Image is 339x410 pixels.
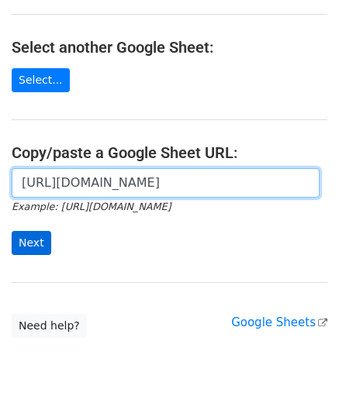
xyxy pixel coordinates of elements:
iframe: Chat Widget [261,336,339,410]
h4: Copy/paste a Google Sheet URL: [12,143,327,162]
a: Select... [12,68,70,92]
h4: Select another Google Sheet: [12,38,327,57]
small: Example: [URL][DOMAIN_NAME] [12,201,171,212]
a: Google Sheets [231,315,327,329]
input: Next [12,231,51,255]
a: Need help? [12,314,87,338]
input: Paste your Google Sheet URL here [12,168,320,198]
